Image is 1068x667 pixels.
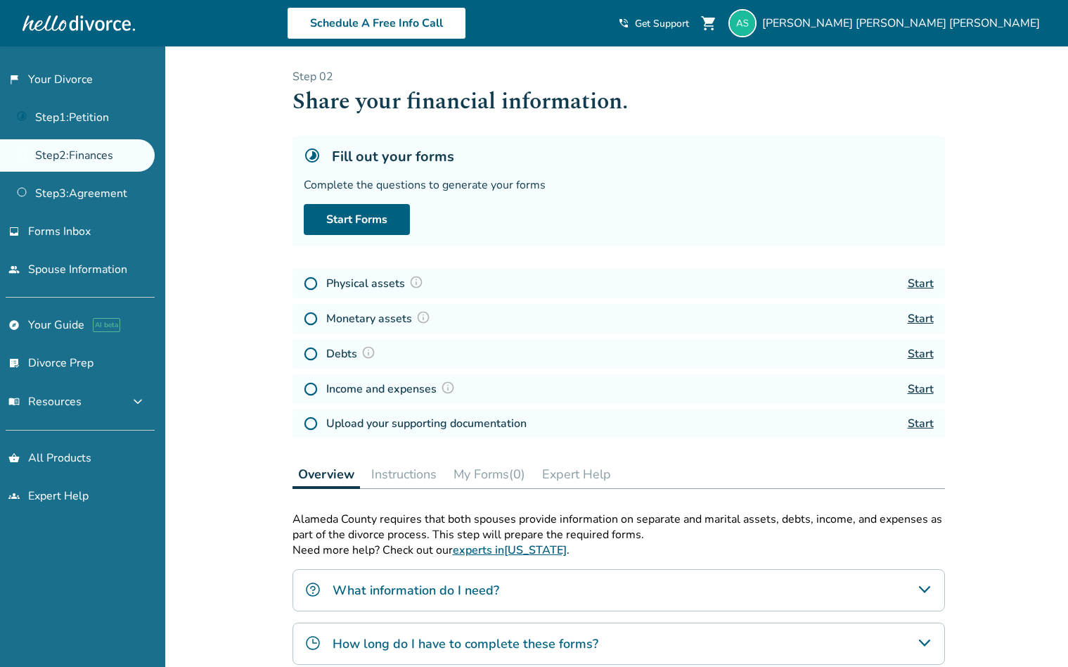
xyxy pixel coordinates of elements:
h4: Debts [326,345,380,363]
img: Not Started [304,382,318,396]
a: Start [908,276,934,291]
img: Question Mark [441,381,455,395]
img: How long do I have to complete these forms? [304,635,321,652]
p: Alameda County requires that both spouses provide information on separate and marital assets, deb... [292,512,945,542]
iframe: Chat Widget [998,599,1068,667]
p: Step 0 2 [292,69,945,84]
span: AI beta [93,318,120,332]
button: Overview [292,460,360,489]
span: menu_book [8,396,20,407]
span: shopping_basket [8,452,20,464]
span: Get Support [635,17,689,30]
h4: What information do I need? [333,581,499,599]
img: Not Started [304,417,318,431]
img: Question Mark [361,345,375,360]
a: Schedule A Free Info Call [287,7,466,39]
img: What information do I need? [304,581,321,598]
a: experts in[US_STATE] [453,542,567,558]
a: Start [908,381,934,397]
img: Not Started [304,347,318,361]
div: How long do I have to complete these forms? [292,623,945,665]
a: Start [908,346,934,362]
span: phone_in_talk [618,18,629,29]
h1: Share your financial information. [292,84,945,119]
h5: Fill out your forms [332,147,454,166]
a: Start [908,311,934,326]
span: list_alt_check [8,357,20,369]
img: Question Mark [409,275,423,289]
img: amystout310@gmail.com [728,9,757,37]
span: groups [8,490,20,502]
h4: Upload your supporting documentation [326,415,527,432]
span: explore [8,319,20,331]
p: Need more help? Check out our . [292,542,945,558]
img: Question Mark [416,310,430,324]
a: Start [908,416,934,431]
span: people [8,264,20,275]
span: shopping_cart [700,15,717,32]
h4: Monetary assets [326,310,435,328]
span: flag_2 [8,74,20,85]
div: What information do I need? [292,569,945,611]
span: inbox [8,226,20,237]
a: Start Forms [304,204,410,235]
button: My Forms(0) [448,460,531,488]
h4: Physical assets [326,274,427,293]
button: Expert Help [536,460,617,488]
h4: How long do I have to complete these forms? [333,635,598,653]
span: [PERSON_NAME] [PERSON_NAME] [PERSON_NAME] [762,15,1046,31]
div: Complete the questions to generate your forms [304,177,934,193]
button: Instructions [366,460,442,488]
img: Not Started [304,277,318,291]
span: Resources [8,394,82,409]
a: phone_in_talkGet Support [618,17,689,30]
span: Forms Inbox [28,224,91,239]
img: Not Started [304,312,318,326]
span: expand_more [129,393,146,410]
h4: Income and expenses [326,380,459,398]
